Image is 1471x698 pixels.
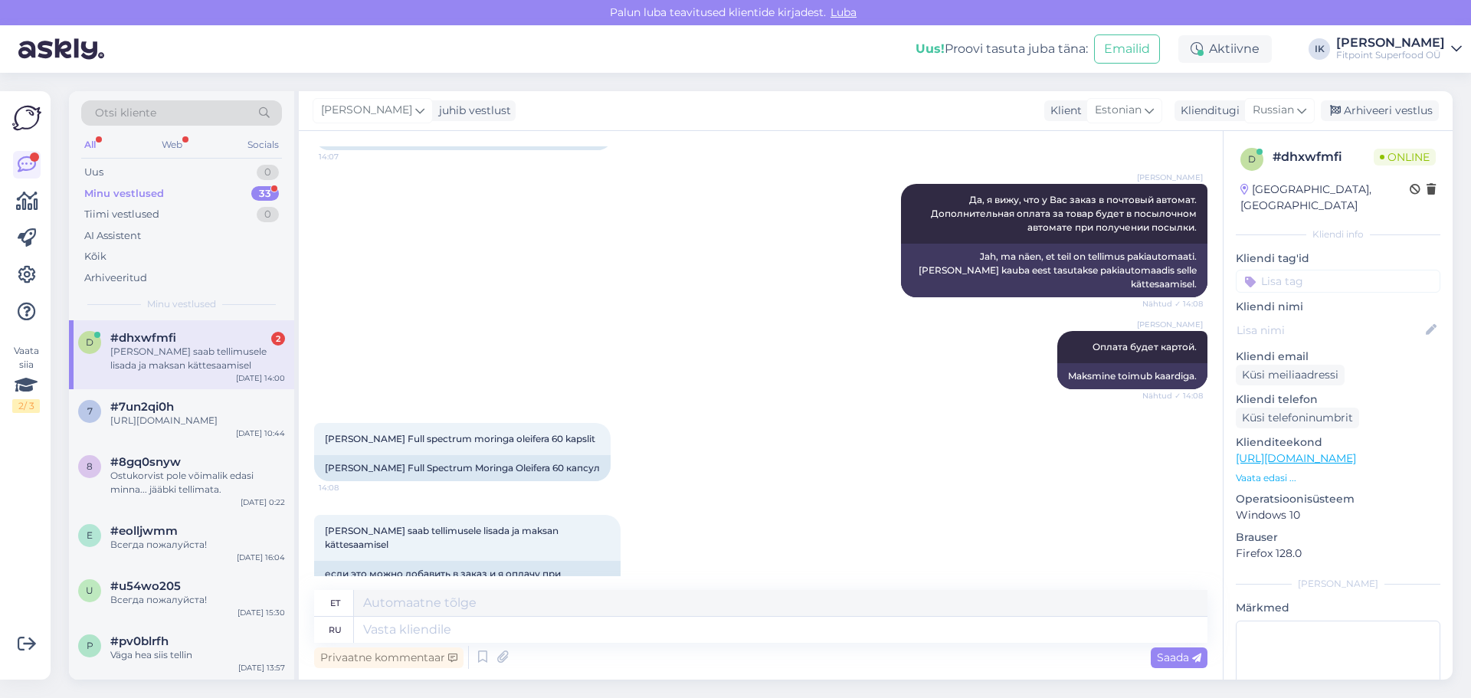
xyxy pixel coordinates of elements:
div: Uus [84,165,103,180]
span: #dhxwfmfi [110,331,176,345]
input: Lisa tag [1236,270,1440,293]
span: Nähtud ✓ 14:08 [1142,390,1203,401]
p: Vaata edasi ... [1236,471,1440,485]
div: 2 / 3 [12,399,40,413]
div: [PERSON_NAME] saab tellimusele lisada ja maksan kättesaamisel [110,345,285,372]
span: Online [1374,149,1436,165]
div: Fitpoint Superfood OÜ [1336,49,1445,61]
div: Privaatne kommentaar [314,647,464,668]
input: Lisa nimi [1237,322,1423,339]
div: [DATE] 0:22 [241,496,285,508]
span: 14:08 [319,482,376,493]
img: Askly Logo [12,103,41,133]
div: AI Assistent [84,228,141,244]
p: Kliendi nimi [1236,299,1440,315]
div: 33 [251,186,279,202]
span: Saada [1157,650,1201,664]
div: [PERSON_NAME] [1336,37,1445,49]
div: [GEOGRAPHIC_DATA], [GEOGRAPHIC_DATA] [1240,182,1410,214]
span: u [86,585,93,596]
div: Maksmine toimub kaardiga. [1057,363,1207,389]
div: Küsi telefoninumbrit [1236,408,1359,428]
div: Küsi meiliaadressi [1236,365,1345,385]
a: [URL][DOMAIN_NAME] [1236,451,1356,465]
p: Windows 10 [1236,507,1440,523]
div: IK [1309,38,1330,60]
span: e [87,529,93,541]
p: Brauser [1236,529,1440,546]
div: Arhiveeri vestlus [1321,100,1439,121]
div: Minu vestlused [84,186,164,202]
div: 2 [271,332,285,346]
span: Оплата будет картой. [1093,341,1197,352]
span: #7un2qi0h [110,400,174,414]
span: d [1248,153,1256,165]
div: Aktiivne [1178,35,1272,63]
div: Всегда пожалуйста! [110,593,285,607]
div: # dhxwfmfi [1273,148,1374,166]
span: 14:07 [319,151,376,162]
div: Socials [244,135,282,155]
span: Nähtud ✓ 14:08 [1142,298,1203,310]
span: Otsi kliente [95,105,156,121]
span: Russian [1253,102,1294,119]
div: All [81,135,99,155]
div: juhib vestlust [433,103,511,119]
span: d [86,336,93,348]
span: #u54wo205 [110,579,181,593]
span: Luba [826,5,861,19]
p: Kliendi tag'id [1236,251,1440,267]
span: Estonian [1095,102,1142,119]
div: Klient [1044,103,1082,119]
div: [DATE] 16:04 [237,552,285,563]
span: Да, я вижу, что у Вас заказ в почтовый автомат. Дополнительная оплата за товар будет в посылочном... [931,194,1199,233]
div: Proovi tasuta juba täna: [916,40,1088,58]
div: [PERSON_NAME] Full Spectrum Moringa Oleifera 60 капсул [314,455,611,481]
a: [PERSON_NAME]Fitpoint Superfood OÜ [1336,37,1462,61]
div: Vaata siia [12,344,40,413]
div: Всегда пожалуйста! [110,538,285,552]
div: [URL][DOMAIN_NAME] [110,414,285,428]
div: Tiimi vestlused [84,207,159,222]
div: Arhiveeritud [84,270,147,286]
span: Minu vestlused [147,297,216,311]
p: Operatsioonisüsteem [1236,491,1440,507]
div: Klienditugi [1175,103,1240,119]
div: Web [159,135,185,155]
div: Kliendi info [1236,228,1440,241]
div: [DATE] 13:57 [238,662,285,673]
div: Ostukorvist pole võimalik edasi minna... jääbki tellimata. [110,469,285,496]
span: #8gq0snyw [110,455,181,469]
div: 0 [257,207,279,222]
div: [DATE] 10:44 [236,428,285,439]
span: p [87,640,93,651]
div: [DATE] 14:00 [236,372,285,384]
b: Uus! [916,41,945,56]
span: [PERSON_NAME] [1137,172,1203,183]
p: Kliendi email [1236,349,1440,365]
div: [DATE] 15:30 [238,607,285,618]
span: [PERSON_NAME] Full spectrum moringa oleifera 60 kapslit [325,433,595,444]
div: Väga hea siis tellin [110,648,285,662]
span: 7 [87,405,93,417]
button: Emailid [1094,34,1160,64]
p: Märkmed [1236,600,1440,616]
div: [PERSON_NAME] [1236,577,1440,591]
p: Klienditeekond [1236,434,1440,451]
div: et [330,590,340,616]
div: 0 [257,165,279,180]
span: #pv0blrfh [110,634,169,648]
div: если это можно добавить в заказ и я оплачу при получении [314,561,621,601]
span: #eolljwmm [110,524,178,538]
div: Jah, ma näen, et teil on tellimus pakiautomaati. [PERSON_NAME] kauba eest tasutakse pakiautomaadi... [901,244,1207,297]
div: Kõik [84,249,106,264]
span: 8 [87,460,93,472]
div: ru [329,617,342,643]
span: [PERSON_NAME] [1137,319,1203,330]
span: [PERSON_NAME] [321,102,412,119]
span: [PERSON_NAME] saab tellimusele lisada ja maksan kättesaamisel [325,525,561,550]
p: Kliendi telefon [1236,392,1440,408]
p: Firefox 128.0 [1236,546,1440,562]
